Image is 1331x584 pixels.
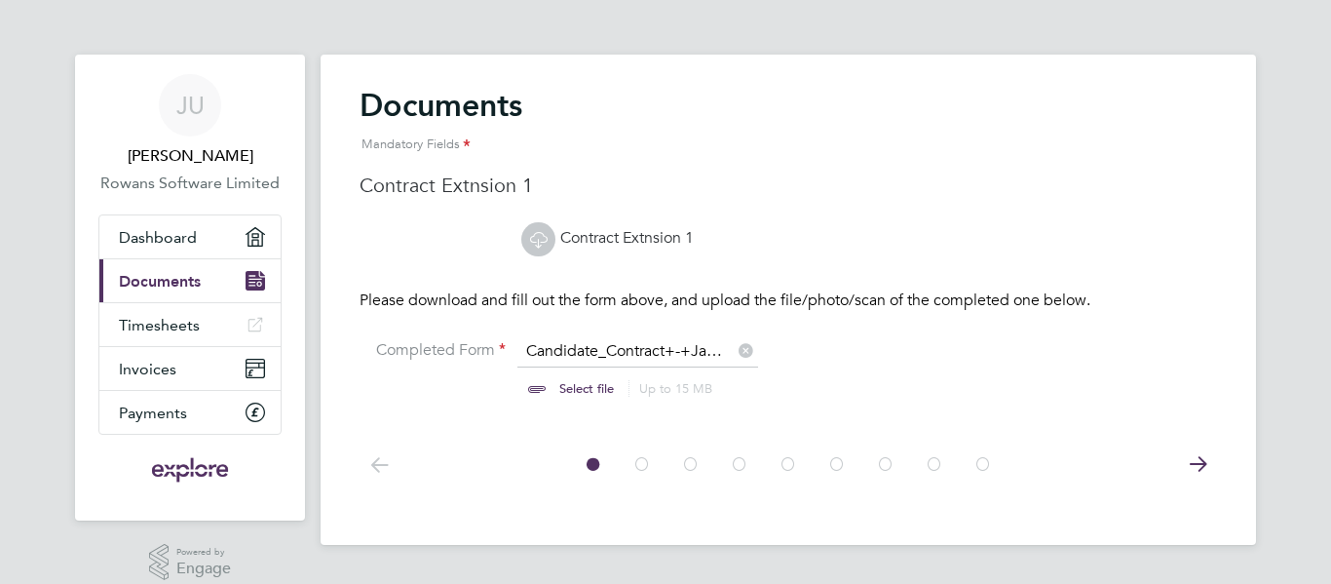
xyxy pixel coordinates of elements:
a: Timesheets [99,303,281,346]
span: Payments [119,404,187,422]
span: Invoices [119,360,176,378]
a: Go to home page [98,454,282,486]
a: Rowans Software Limited [98,172,282,195]
img: exploregroup-logo-retina.png [150,454,231,486]
div: Mandatory Fields [360,125,1217,165]
span: Dashboard [119,228,197,247]
a: Powered byEngage [149,544,232,581]
span: Jawad Umar [98,144,282,168]
span: JU [176,93,205,118]
a: Invoices [99,347,281,390]
h3: Contract Extnsion 1 [360,173,1217,198]
h2: Documents [360,86,1217,165]
span: Engage [176,561,231,577]
a: Contract Extnsion 1 [521,228,694,248]
p: Please download and fill out the form above, and upload the file/photo/scan of the completed one ... [360,291,1217,311]
a: Dashboard [99,215,281,258]
span: Documents [119,272,201,291]
label: Completed Form [360,340,506,361]
span: Timesheets [119,316,200,334]
span: Powered by [176,544,231,561]
nav: Main navigation [75,55,305,521]
a: Documents [99,259,281,302]
a: Payments [99,391,281,434]
a: JU[PERSON_NAME] [98,74,282,168]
